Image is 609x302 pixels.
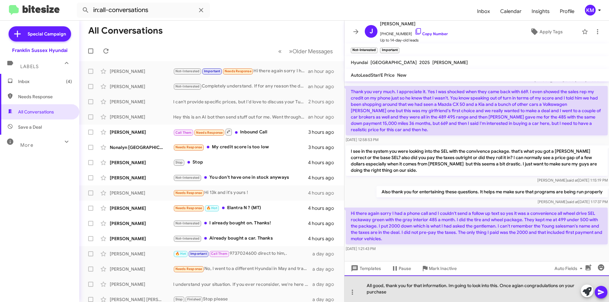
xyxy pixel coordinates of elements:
span: (4) [66,78,72,85]
span: Needs Response [196,131,223,135]
div: Stop [173,159,308,166]
span: Labels [20,64,39,69]
div: [PERSON_NAME] [110,281,173,287]
span: [PERSON_NAME] [432,60,468,65]
small: Not-Interested [351,48,377,53]
button: Pause [386,263,416,274]
a: Copy Number [415,31,448,36]
div: [PERSON_NAME] [110,266,173,272]
span: Important [190,252,207,256]
div: I understand your situation. If you ever reconsider, we're here to help. We can provide a complim... [173,281,312,287]
div: [PERSON_NAME] [110,83,173,90]
button: Auto Fields [549,263,590,274]
span: Older Messages [292,48,333,55]
div: 3 hours ago [308,144,339,151]
span: Hyundai [351,60,368,65]
div: 4 hours ago [308,220,339,227]
span: Not-Interested [175,69,200,73]
span: said at [567,178,578,183]
div: 2 hours ago [308,99,339,105]
span: said at [567,199,578,204]
span: 🔥 Hot [206,206,217,210]
span: [PERSON_NAME] [DATE] 1:15:19 PM [537,178,608,183]
div: an hour ago [308,68,339,74]
div: [PERSON_NAME] [110,205,173,211]
div: 4 hours ago [308,175,339,181]
p: Thank you very much. I appreciate it. Yes I was shocked when they came back with 669. I even show... [346,86,608,135]
div: KM [585,5,596,16]
div: Hey this is an AI bot then send stuff out for me. Went through our whole inventory we got nothing... [173,114,308,120]
h1: All Conversations [88,26,163,36]
span: [GEOGRAPHIC_DATA] [370,60,417,65]
div: No, I went to a different Hyundai in May and traded in for a new. [173,265,312,273]
div: a day ago [312,281,339,287]
button: Apply Tags [514,26,579,37]
div: [PERSON_NAME] [110,220,173,227]
div: [PERSON_NAME] [110,68,173,74]
span: Inbox [18,78,72,85]
span: Templates [350,263,381,274]
div: 3 hours ago [308,129,339,135]
div: Hi there again sorry I had a phone call and I couldn't send a follow up text so yes it was a conv... [173,67,308,75]
span: Special Campaign [28,31,66,37]
button: Previous [274,45,285,58]
div: 9737024600 direct to him,. [173,250,312,257]
div: Inbound Call [173,128,308,136]
span: Needs Response [175,191,202,195]
span: [PERSON_NAME] [380,20,448,28]
div: [PERSON_NAME] [110,114,173,120]
span: Inbox [472,2,495,21]
span: [DATE] 12:58:53 PM [346,137,378,142]
span: 🔥 Hot [175,252,186,256]
span: Important [204,69,220,73]
div: [PERSON_NAME] [110,175,173,181]
span: « [278,47,282,55]
input: Search [77,3,210,18]
div: Completely understand. If for any reason the dealers near you are not playing fair please give us... [173,83,308,90]
span: Needs Response [175,267,202,271]
span: Not-Interested [175,84,200,88]
div: [PERSON_NAME] [110,190,173,196]
div: an hour ago [308,114,339,120]
button: KM [580,5,602,16]
small: Important [380,48,399,53]
div: 4 hours ago [308,235,339,242]
p: I see in the system you were looking into the SEL with the convivence package. that's what you go... [346,145,608,176]
div: [PERSON_NAME] [110,251,173,257]
span: Stop [175,297,183,301]
div: Franklin Sussex Hyundai [12,47,68,54]
span: [DATE] 1:21:43 PM [346,246,376,251]
span: Not-Interested [175,176,200,180]
div: You don't have one in stock anyways [173,174,308,181]
span: Up to 14-day-old leads [380,37,448,43]
a: Insights [527,2,555,21]
span: New [397,72,406,78]
span: Pause [399,263,411,274]
span: Apply Tags [540,26,563,37]
div: All good, thank you for that information. Im going to look into this. Once agian congradulations ... [344,275,609,302]
div: 4 hours ago [308,159,339,166]
span: Mark Inactive [429,263,457,274]
span: Not-Interested [175,236,200,241]
span: Auto Fields [554,263,585,274]
div: Elantra N ? (MT) [173,204,308,212]
button: Mark Inactive [416,263,462,274]
div: I can't provide specific prices, but I'd love to discuss your Tucson further. Let's set up an app... [173,99,308,105]
div: Nonalyn [GEOGRAPHIC_DATA] [110,144,173,151]
span: Needs Response [175,145,202,149]
a: Calendar [495,2,527,21]
div: [PERSON_NAME] [110,235,173,242]
p: Hi there again sorry I had a phone call and I couldn't send a follow up text so yes it was a conv... [346,208,608,244]
a: Special Campaign [9,26,71,42]
button: Next [285,45,337,58]
span: » [289,47,292,55]
nav: Page navigation example [275,45,337,58]
span: Stop [175,160,183,164]
span: Profile [555,2,580,21]
span: [PERSON_NAME] [DATE] 1:17:37 PM [538,199,608,204]
p: Also thank you for entertaining these questions. It helps me make sure that programs are being ru... [377,186,608,197]
div: 4 hours ago [308,190,339,196]
div: [PERSON_NAME] [110,159,173,166]
span: AutoLeadStar/E Price [351,72,395,78]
